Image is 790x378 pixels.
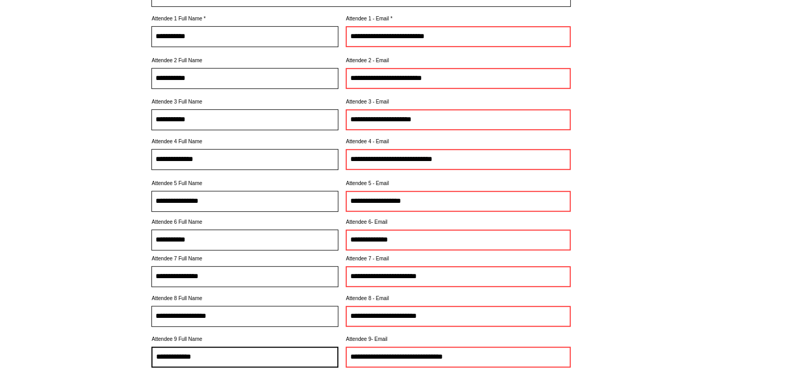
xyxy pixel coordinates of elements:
[346,296,571,301] label: Attendee 8 - Email
[151,99,338,105] label: Attendee 3 Full Name
[346,256,571,261] label: Attendee 7 - Email
[151,337,338,342] label: Attendee 9 Full Name
[346,220,571,225] label: Attendee 6- Email
[151,220,338,225] label: Attendee 6 Full Name
[346,181,571,186] label: Attendee 5 - Email
[151,181,338,186] label: Attendee 5 Full Name
[151,256,338,261] label: Attendee 7 Full Name
[346,337,571,342] label: Attendee 9- Email
[346,16,571,21] label: Attendee 1 - Email
[151,16,338,21] label: Attendee 1 Full Name
[346,58,571,63] label: Attendee 2 - Email
[151,139,338,144] label: Attendee 4 Full Name
[346,99,571,105] label: Attendee 3 - Email
[346,139,571,144] label: Attendee 4 - Email
[151,296,338,301] label: Attendee 8 Full Name
[151,58,338,63] label: Attendee 2 Full Name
